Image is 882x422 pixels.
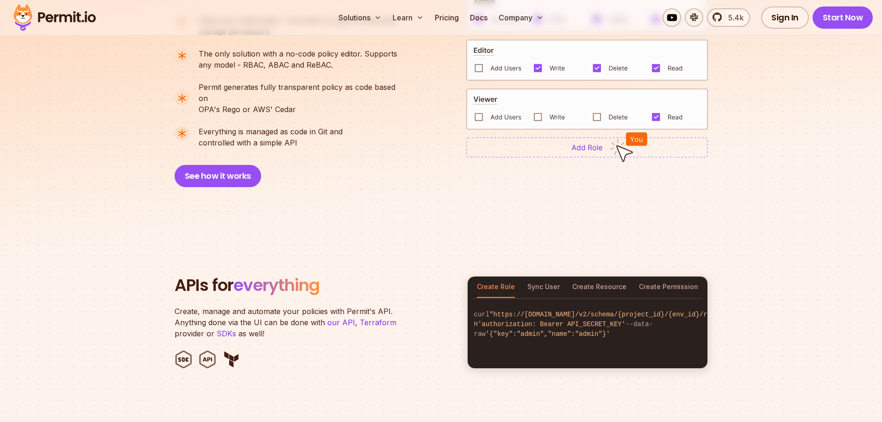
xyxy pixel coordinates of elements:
p: controlled with a simple API [199,126,343,148]
code: curl -H --data-raw [468,302,707,346]
a: Docs [466,8,491,27]
button: Company [495,8,547,27]
span: Everything is managed as code in Git and [199,126,343,137]
a: our API [327,318,355,327]
button: Solutions [335,8,385,27]
a: SDKs [217,329,236,338]
p: Create, manage and automate your policies with Permit's API. Anything done via the UI can be done... [175,306,406,339]
a: 5.4k [707,8,750,27]
p: OPA's Rego or AWS' Cedar [199,82,405,115]
span: 5.4k [723,12,744,23]
button: See how it works [175,165,261,187]
span: everything [233,273,319,297]
a: Pricing [431,8,463,27]
span: 'authorization: Bearer API_SECRET_KEY' [478,321,626,328]
span: '{"key":"admin","name":"admin"}' [486,330,610,338]
a: Sign In [761,6,809,29]
button: Create Permission [639,277,698,298]
img: Permit logo [9,2,100,33]
button: Learn [389,8,427,27]
span: Permit generates fully transparent policy as code based on [199,82,405,104]
span: "https://[DOMAIN_NAME]/v2/schema/{project_id}/{env_id}/roles" [489,311,726,318]
p: any model - RBAC, ABAC and ReBAC. [199,48,397,70]
span: The only solution with a no-code policy editor. Supports [199,48,397,59]
button: Create Role [477,277,515,298]
a: Start Now [813,6,873,29]
h2: APIs for [175,276,456,295]
button: Create Resource [572,277,626,298]
button: Sync User [527,277,560,298]
a: Terraform [360,318,396,327]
